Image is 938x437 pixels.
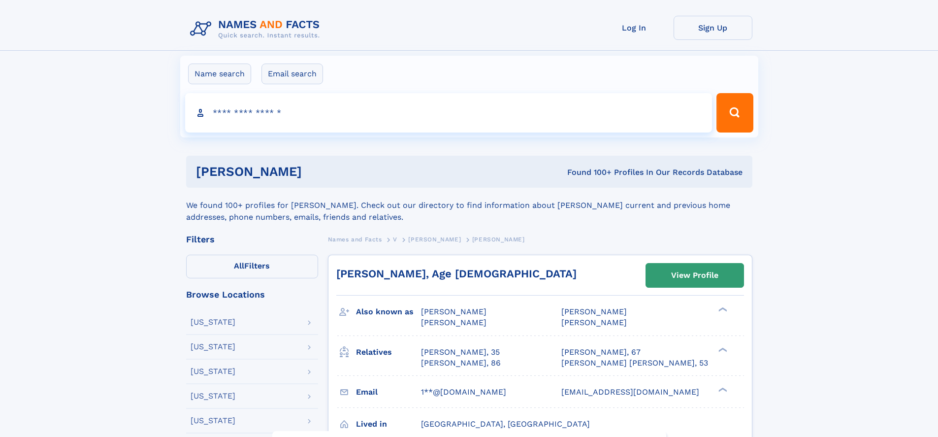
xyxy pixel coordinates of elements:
div: Browse Locations [186,290,318,299]
div: ❯ [716,386,728,393]
div: We found 100+ profiles for [PERSON_NAME]. Check out our directory to find information about [PERS... [186,188,752,223]
a: [PERSON_NAME], Age [DEMOGRAPHIC_DATA] [336,268,577,280]
div: Filters [186,235,318,244]
a: [PERSON_NAME] [408,233,461,245]
a: Log In [595,16,674,40]
h3: Relatives [356,344,421,361]
a: [PERSON_NAME], 67 [561,347,641,358]
div: [US_STATE] [191,392,235,400]
div: ❯ [716,306,728,313]
span: 1**@[DOMAIN_NAME] [421,387,506,397]
label: Name search [188,64,251,84]
label: Email search [261,64,323,84]
a: Sign Up [674,16,752,40]
div: View Profile [671,264,718,287]
a: Names and Facts [328,233,382,245]
span: [PERSON_NAME] [561,307,627,316]
h3: Email [356,384,421,401]
div: [US_STATE] [191,343,235,351]
div: [US_STATE] [191,417,235,425]
div: [US_STATE] [191,368,235,375]
span: V [393,236,397,243]
div: ❯ [716,346,728,353]
button: Search Button [716,93,753,133]
div: Found 100+ Profiles In Our Records Database [434,167,743,178]
a: V [393,233,397,245]
a: [PERSON_NAME] [PERSON_NAME], 53 [561,358,708,369]
span: [EMAIL_ADDRESS][DOMAIN_NAME] [561,387,699,397]
a: View Profile [646,264,744,287]
span: [GEOGRAPHIC_DATA], [GEOGRAPHIC_DATA] [421,419,590,429]
span: [PERSON_NAME] [472,236,525,243]
h3: Also known as [356,303,421,320]
img: Logo Names and Facts [186,16,328,42]
span: [PERSON_NAME] [421,318,486,327]
div: [US_STATE] [191,318,235,326]
a: [PERSON_NAME], 35 [421,347,500,358]
h1: [PERSON_NAME] [196,166,435,178]
span: [PERSON_NAME] [561,318,627,327]
span: [PERSON_NAME] [408,236,461,243]
span: All [234,261,244,270]
input: search input [185,93,712,133]
h3: Lived in [356,416,421,433]
label: Filters [186,255,318,278]
span: [PERSON_NAME] [421,307,486,316]
a: [PERSON_NAME], 86 [421,358,501,369]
